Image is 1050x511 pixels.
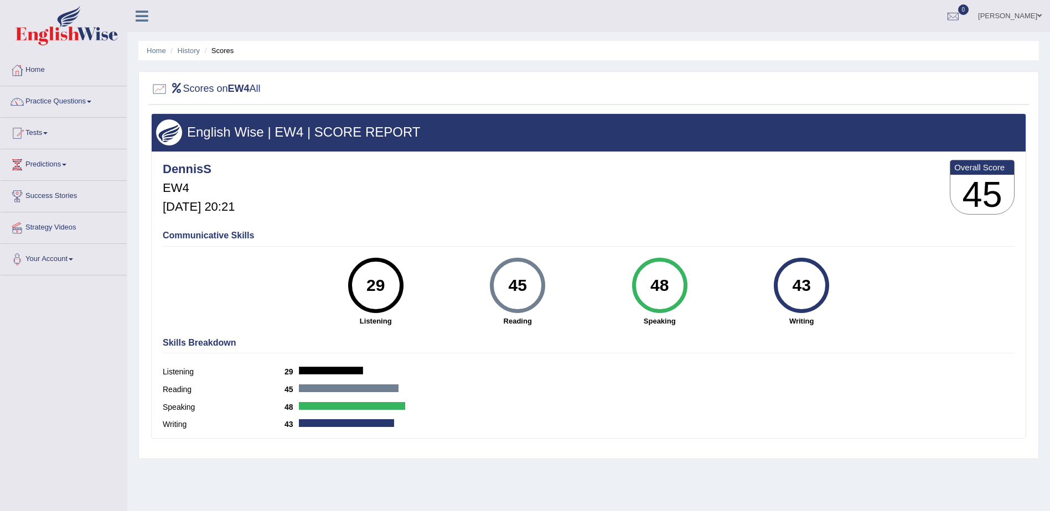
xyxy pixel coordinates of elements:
strong: Listening [310,316,441,326]
a: History [178,46,200,55]
li: Scores [202,45,234,56]
b: 43 [285,420,299,429]
div: 48 [639,262,680,309]
a: Success Stories [1,181,127,208]
h3: English Wise | EW4 | SCORE REPORT [156,125,1021,139]
img: wings.png [156,119,182,145]
b: Overall Score [954,163,1010,172]
a: Home [1,55,127,82]
a: Home [147,46,166,55]
strong: Writing [736,316,867,326]
div: 43 [781,262,821,309]
b: 48 [285,403,299,411]
strong: Reading [452,316,583,326]
h4: Skills Breakdown [163,338,1015,348]
a: Tests [1,118,127,145]
h5: [DATE] 20:21 [163,200,235,213]
b: EW4 [228,83,250,94]
h4: Communicative Skills [163,231,1015,241]
h2: Scores on All [151,81,261,97]
a: Strategy Videos [1,212,127,240]
div: 29 [355,262,396,309]
h3: 45 [950,175,1014,215]
label: Reading [163,384,285,395]
strong: Speaking [594,316,725,326]
label: Speaking [163,401,285,413]
b: 29 [285,367,299,376]
b: 45 [285,385,299,394]
label: Listening [163,366,285,378]
span: 0 [958,4,969,15]
h5: EW4 [163,181,235,195]
a: Predictions [1,149,127,177]
a: Your Account [1,244,127,272]
label: Writing [163,419,285,430]
a: Practice Questions [1,86,127,114]
h4: DennisS [163,163,235,176]
div: 45 [498,262,538,309]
